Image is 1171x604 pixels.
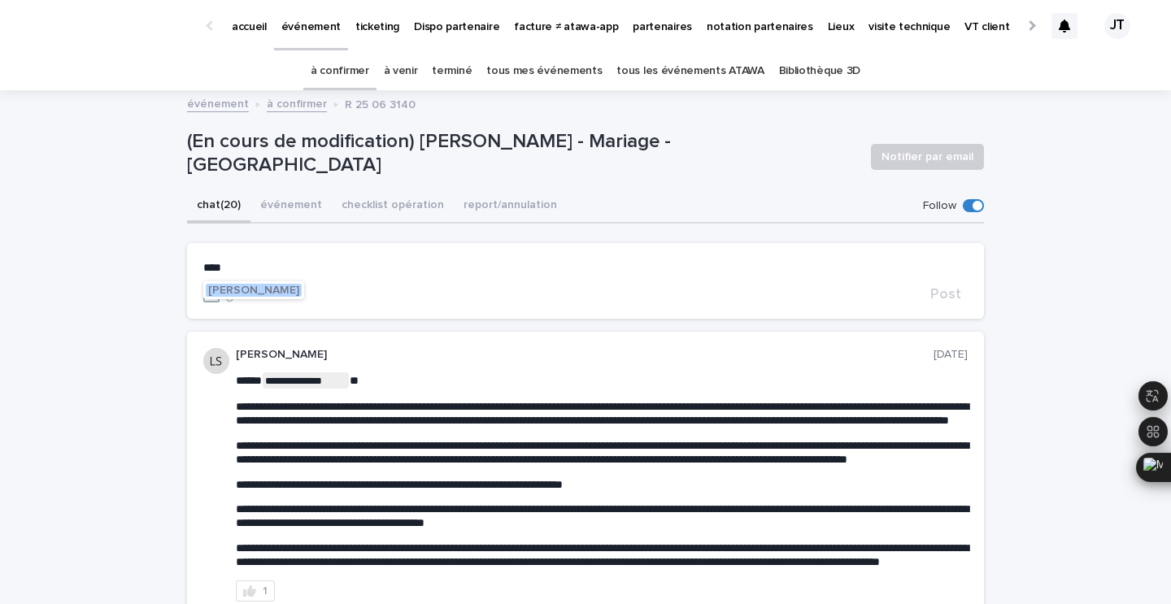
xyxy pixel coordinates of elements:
[33,10,190,42] img: Ls34BcGeRexTGTNfXpUC
[930,287,961,302] span: Post
[779,52,860,90] a: Bibliothèque 3D
[432,52,472,90] a: terminé
[934,348,968,362] p: [DATE]
[263,585,268,597] div: 1
[616,52,764,90] a: tous les événements ATAWA
[384,52,418,90] a: à venir
[332,189,454,224] button: checklist opération
[454,189,567,224] button: report/annulation
[871,144,984,170] button: Notifier par email
[206,284,302,297] button: [PERSON_NAME]
[187,189,250,224] button: chat (20)
[236,348,934,362] p: [PERSON_NAME]
[345,94,416,112] p: R 25 06 3140
[267,93,327,112] a: à confirmer
[187,93,249,112] a: événement
[187,130,858,177] p: (En cours de modification) [PERSON_NAME] - Mariage - [GEOGRAPHIC_DATA]
[486,52,602,90] a: tous mes événements
[924,287,968,302] button: Post
[208,285,299,296] span: [PERSON_NAME]
[1104,13,1130,39] div: JT
[311,52,369,90] a: à confirmer
[250,189,332,224] button: événement
[882,149,973,165] span: Notifier par email
[923,199,956,213] p: Follow
[236,580,275,602] button: 1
